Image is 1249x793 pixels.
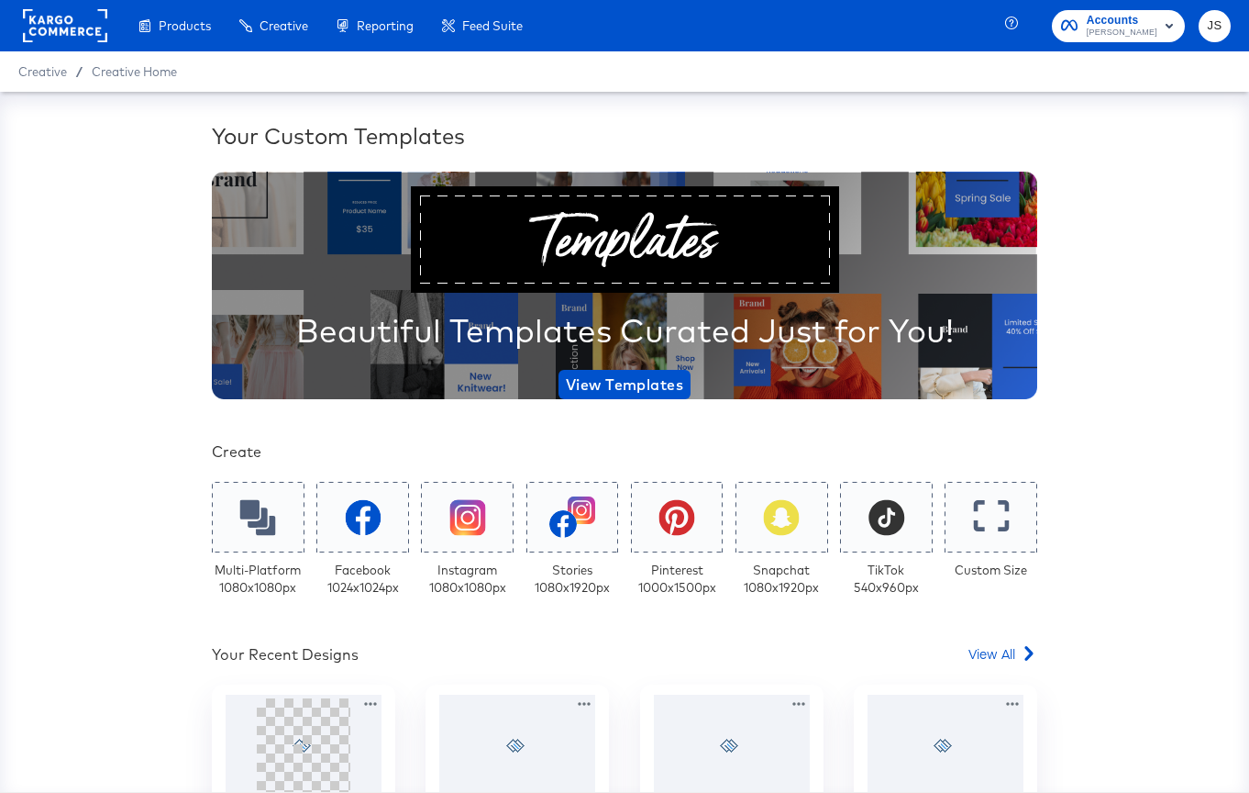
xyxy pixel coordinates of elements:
div: Multi-Platform 1080 x 1080 px [215,562,301,596]
div: Stories 1080 x 1920 px [535,562,610,596]
div: Instagram 1080 x 1080 px [429,562,506,596]
span: Reporting [357,18,414,33]
span: Accounts [1087,11,1157,30]
div: Facebook 1024 x 1024 px [327,562,399,596]
span: Feed Suite [462,18,523,33]
div: Beautiful Templates Curated Just for You! [296,307,954,353]
div: Pinterest 1000 x 1500 px [638,562,716,596]
a: Creative Home [92,64,177,79]
div: Snapchat 1080 x 1920 px [744,562,819,596]
span: View Templates [566,372,683,397]
button: View Templates [558,370,691,399]
div: TikTok 540 x 960 px [854,562,919,596]
div: Your Custom Templates [212,120,1037,151]
div: Create [212,441,1037,463]
div: Your Recent Designs [212,644,359,665]
span: Creative [18,64,67,79]
span: JS [1206,16,1223,37]
a: View All [968,644,1037,671]
span: [PERSON_NAME] [1087,26,1157,40]
span: View All [968,644,1015,663]
span: Products [159,18,211,33]
button: JS [1199,10,1231,42]
span: Creative [260,18,308,33]
span: / [67,64,92,79]
button: Accounts[PERSON_NAME] [1052,10,1185,42]
div: Custom Size [955,562,1027,579]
